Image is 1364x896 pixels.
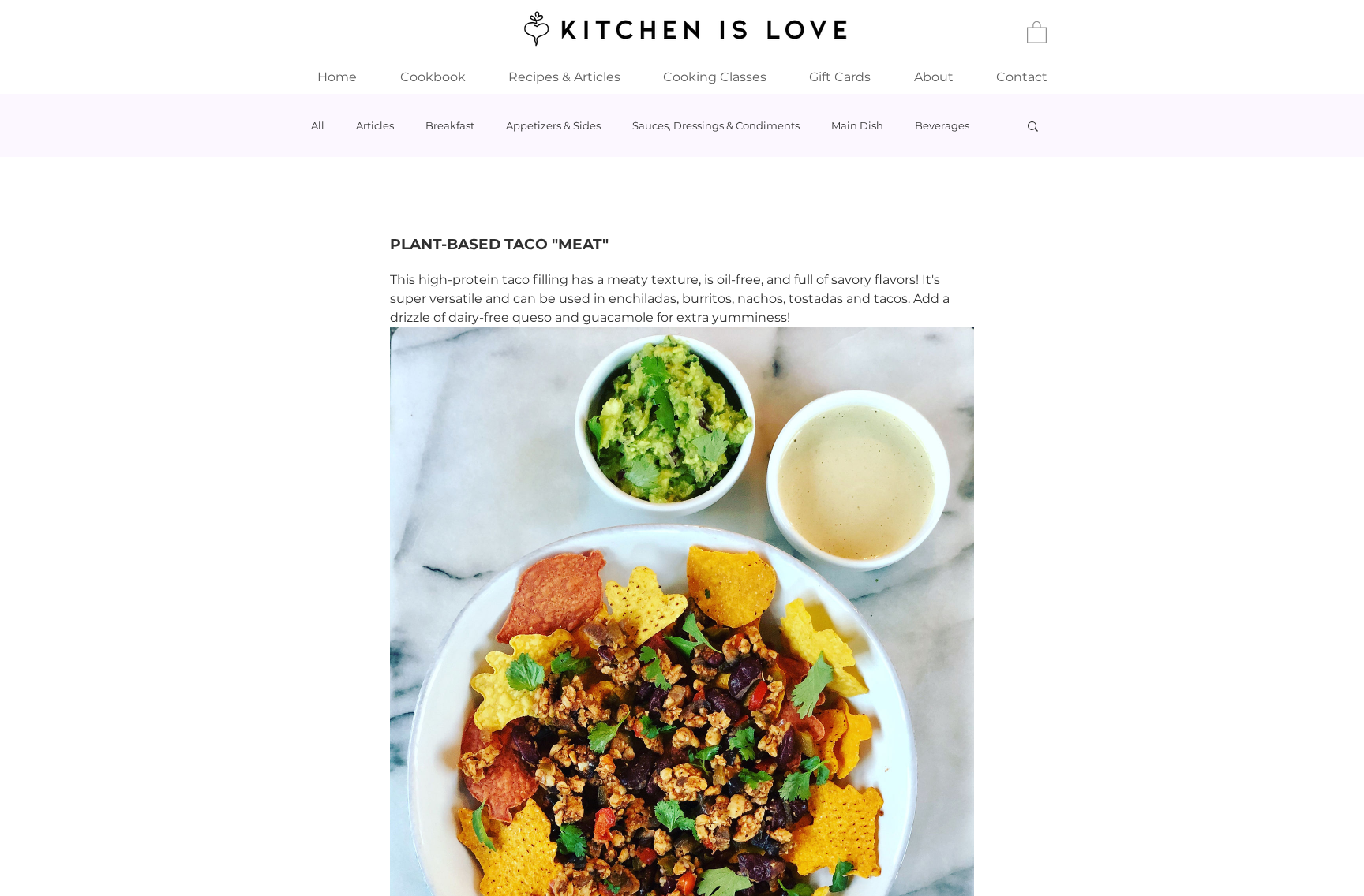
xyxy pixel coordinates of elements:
[295,60,1069,94] nav: Site
[356,119,394,132] a: Articles
[801,60,879,94] p: Gift Cards
[500,60,628,94] p: Recipes & Articles
[390,272,953,325] span: This high-protein taco filling has a meaty texture, is oil-free, and full of savory flavors! It's...
[392,60,474,94] p: Cookbook
[906,60,961,94] p: About
[831,119,883,132] a: Main Dish
[309,60,365,94] p: Home
[892,60,975,94] a: About
[787,60,892,94] a: Gift Cards
[309,94,1010,157] nav: Blog
[425,119,474,132] a: Breakfast
[988,60,1055,94] p: Contact
[295,60,379,94] a: Home
[513,9,850,48] img: Kitchen is Love logo
[486,60,642,94] a: Recipes & Articles
[632,119,800,132] a: Sauces, Dressings & Condiments
[390,234,974,255] h1: PLANT-BASED TACO "MEAT"
[975,60,1069,94] a: Contact
[642,60,787,94] div: Cooking Classes
[311,119,324,132] a: All
[379,60,486,94] a: Cookbook
[1025,119,1040,132] div: Search
[506,119,601,132] a: Appetizers & Sides
[655,60,774,94] p: Cooking Classes
[915,119,969,132] a: Beverages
